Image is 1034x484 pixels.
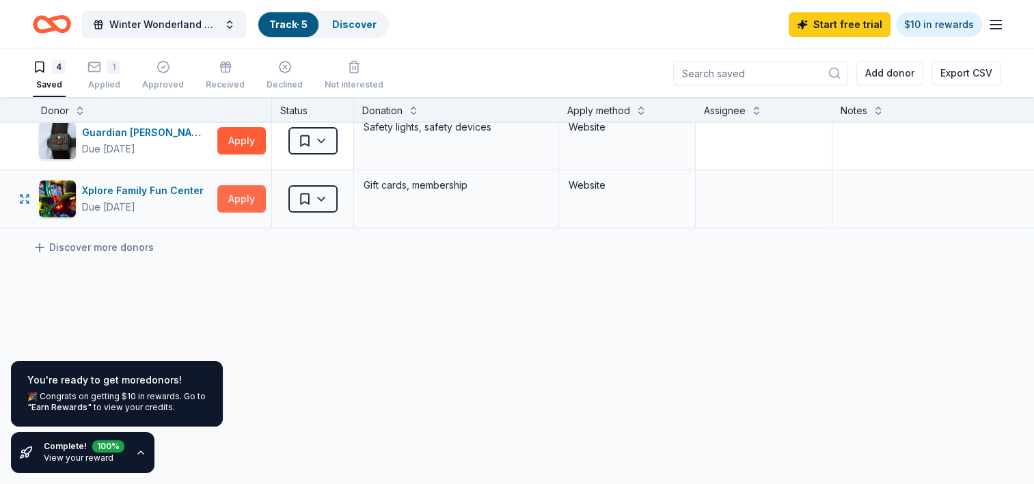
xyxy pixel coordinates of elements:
[362,118,550,137] div: Safety lights, safety devices
[856,61,923,85] button: Add donor
[267,79,303,90] div: Declined
[38,122,212,160] button: Image for Guardian Angel DeviceGuardian [PERSON_NAME]Due [DATE]
[33,8,71,40] a: Home
[267,55,303,97] button: Declined
[272,97,354,122] div: Status
[82,141,135,157] div: Due [DATE]
[569,177,685,193] div: Website
[206,79,245,90] div: Received
[27,402,92,413] a: "Earn Rewards"
[82,199,135,215] div: Due [DATE]
[931,61,1001,85] button: Export CSV
[206,55,245,97] button: Received
[325,79,383,90] div: Not interested
[896,12,982,37] a: $10 in rewards
[269,18,308,30] a: Track· 5
[82,11,246,38] button: Winter Wonderland of Giving
[33,55,66,97] button: 4Saved
[44,440,124,453] div: Complete!
[789,12,890,37] a: Start free trial
[362,103,403,119] div: Donation
[82,124,212,141] div: Guardian [PERSON_NAME]
[87,55,120,97] button: 1Applied
[52,60,66,74] div: 4
[673,61,848,85] input: Search saved
[41,103,69,119] div: Donor
[27,391,206,413] div: 🎉 Congrats on getting $10 in rewards. Go to to view your credits.
[39,180,76,217] img: Image for Xplore Family Fun Center
[44,453,113,463] a: View your reward
[257,11,389,38] button: Track· 5Discover
[332,18,377,30] a: Discover
[217,185,266,213] button: Apply
[87,74,120,85] div: Applied
[142,55,184,97] button: Approved
[704,103,746,119] div: Assignee
[325,55,383,97] button: Not interested
[569,119,685,135] div: Website
[33,79,66,90] div: Saved
[217,127,266,154] button: Apply
[82,183,209,199] div: Xplore Family Fun Center
[33,239,154,256] a: Discover more donors
[567,103,630,119] div: Apply method
[109,16,219,33] span: Winter Wonderland of Giving
[39,122,76,159] img: Image for Guardian Angel Device
[92,438,124,451] div: 100 %
[362,176,550,195] div: Gift cards, membership
[841,103,867,119] div: Notes
[142,79,184,90] div: Approved
[107,55,120,68] div: 1
[38,180,212,218] button: Image for Xplore Family Fun CenterXplore Family Fun CenterDue [DATE]
[27,372,206,388] div: You're ready to get more donors !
